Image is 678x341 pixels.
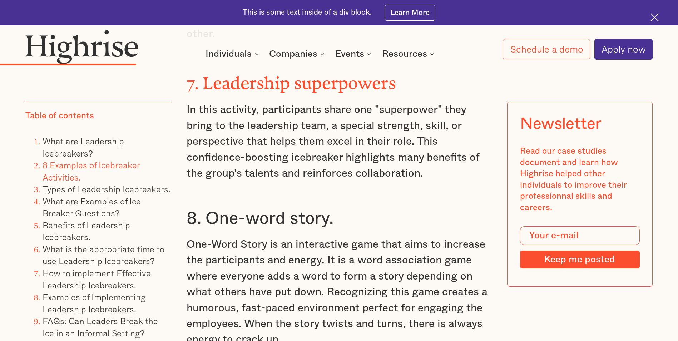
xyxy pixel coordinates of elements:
[206,50,252,58] div: Individuals
[243,8,372,18] div: This is some text inside of a div block.
[43,158,140,184] a: 8 Examples of Icebreaker Activities.
[187,73,396,84] strong: 7. Leadership superpowers
[187,102,491,181] p: In this activity, participants share one "superpower" they bring to the leadership team, a specia...
[25,110,94,122] div: Table of contents
[206,50,261,58] div: Individuals
[520,226,639,268] form: Modal Form
[43,290,146,316] a: Examples of Implementing Leadership Icebreakers.
[382,50,427,58] div: Resources
[187,208,491,229] h3: 8. One-word story.
[43,218,130,244] a: Benefits of Leadership Icebreakers.
[650,13,659,21] img: Cross icon
[43,314,158,340] a: FAQs: Can Leaders Break the Ice in an Informal Setting?
[43,182,170,196] a: Types of Leadership Icebreakers.
[269,50,327,58] div: Companies
[382,50,436,58] div: Resources
[520,115,602,133] div: Newsletter
[594,39,653,60] a: Apply now
[335,50,373,58] div: Events
[520,146,639,213] div: Read our case studies document and learn how Highrise helped other individuals to improve their p...
[520,251,639,268] input: Keep me posted
[25,30,139,64] img: Highrise logo
[335,50,364,58] div: Events
[520,226,639,245] input: Your e-mail
[43,266,151,292] a: How to implement Effective Leadership Icebreakers.
[43,134,124,160] a: What are Leadership Icebreakers?
[503,39,590,59] a: Schedule a demo
[43,194,141,220] a: What are Examples of Ice Breaker Questions?
[269,50,317,58] div: Companies
[385,5,436,21] a: Learn More
[43,242,164,268] a: What is the appropriate time to use Leadership Icebreakers?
